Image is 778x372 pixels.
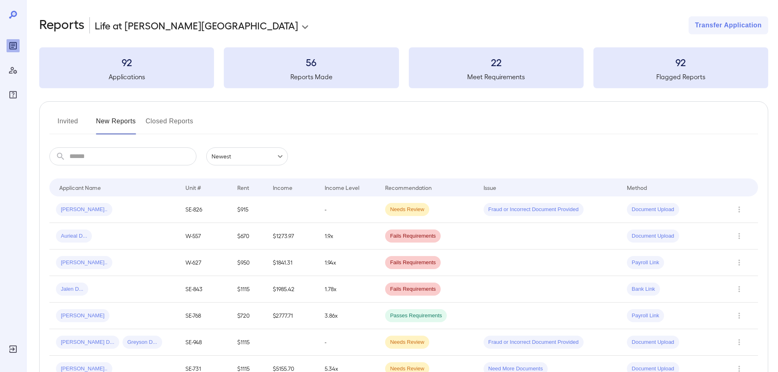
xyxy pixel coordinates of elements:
[96,115,136,134] button: New Reports
[318,276,379,303] td: 1.78x
[266,249,318,276] td: $1841.31
[273,183,292,192] div: Income
[266,303,318,329] td: $2777.71
[318,223,379,249] td: 1.9x
[318,303,379,329] td: 3.86x
[385,259,441,267] span: Fails Requirements
[385,206,429,214] span: Needs Review
[409,72,584,82] h5: Meet Requirements
[318,196,379,223] td: -
[179,276,231,303] td: SE-843
[7,343,20,356] div: Log Out
[7,88,20,101] div: FAQ
[593,56,768,69] h3: 92
[627,259,664,267] span: Payroll Link
[56,232,92,240] span: Aurieal D...
[484,339,584,346] span: Fraud or Incorrect Document Provided
[231,196,266,223] td: $915
[385,232,441,240] span: Fails Requirements
[318,249,379,276] td: 1.94x
[39,47,768,88] summary: 92Applications56Reports Made22Meet Requirements92Flagged Reports
[224,56,399,69] h3: 56
[318,329,379,356] td: -
[7,64,20,77] div: Manage Users
[733,336,746,349] button: Row Actions
[385,183,432,192] div: Recommendation
[627,232,679,240] span: Document Upload
[123,339,162,346] span: Greyson D...
[733,229,746,243] button: Row Actions
[56,312,109,320] span: [PERSON_NAME]
[206,147,288,165] div: Newest
[409,56,584,69] h3: 22
[385,285,441,293] span: Fails Requirements
[231,329,266,356] td: $1115
[39,56,214,69] h3: 92
[179,223,231,249] td: W-557
[231,303,266,329] td: $720
[224,72,399,82] h5: Reports Made
[385,339,429,346] span: Needs Review
[266,276,318,303] td: $1985.42
[627,206,679,214] span: Document Upload
[231,223,266,249] td: $670
[733,203,746,216] button: Row Actions
[733,309,746,322] button: Row Actions
[627,285,660,293] span: Bank Link
[146,115,194,134] button: Closed Reports
[56,259,112,267] span: [PERSON_NAME]..
[179,329,231,356] td: SE-948
[179,249,231,276] td: W-627
[49,115,86,134] button: Invited
[179,303,231,329] td: SE-768
[733,256,746,269] button: Row Actions
[56,285,88,293] span: Jalen D...
[593,72,768,82] h5: Flagged Reports
[385,312,447,320] span: Passes Requirements
[95,19,298,32] p: Life at [PERSON_NAME][GEOGRAPHIC_DATA]
[733,283,746,296] button: Row Actions
[39,72,214,82] h5: Applications
[7,39,20,52] div: Reports
[237,183,250,192] div: Rent
[627,339,679,346] span: Document Upload
[231,249,266,276] td: $950
[627,312,664,320] span: Payroll Link
[185,183,201,192] div: Unit #
[266,223,318,249] td: $1273.97
[56,339,119,346] span: [PERSON_NAME] D...
[484,183,497,192] div: Issue
[59,183,101,192] div: Applicant Name
[179,196,231,223] td: SE-826
[39,16,85,34] h2: Reports
[325,183,359,192] div: Income Level
[689,16,768,34] button: Transfer Application
[484,206,584,214] span: Fraud or Incorrect Document Provided
[231,276,266,303] td: $1115
[627,183,647,192] div: Method
[56,206,112,214] span: [PERSON_NAME]..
